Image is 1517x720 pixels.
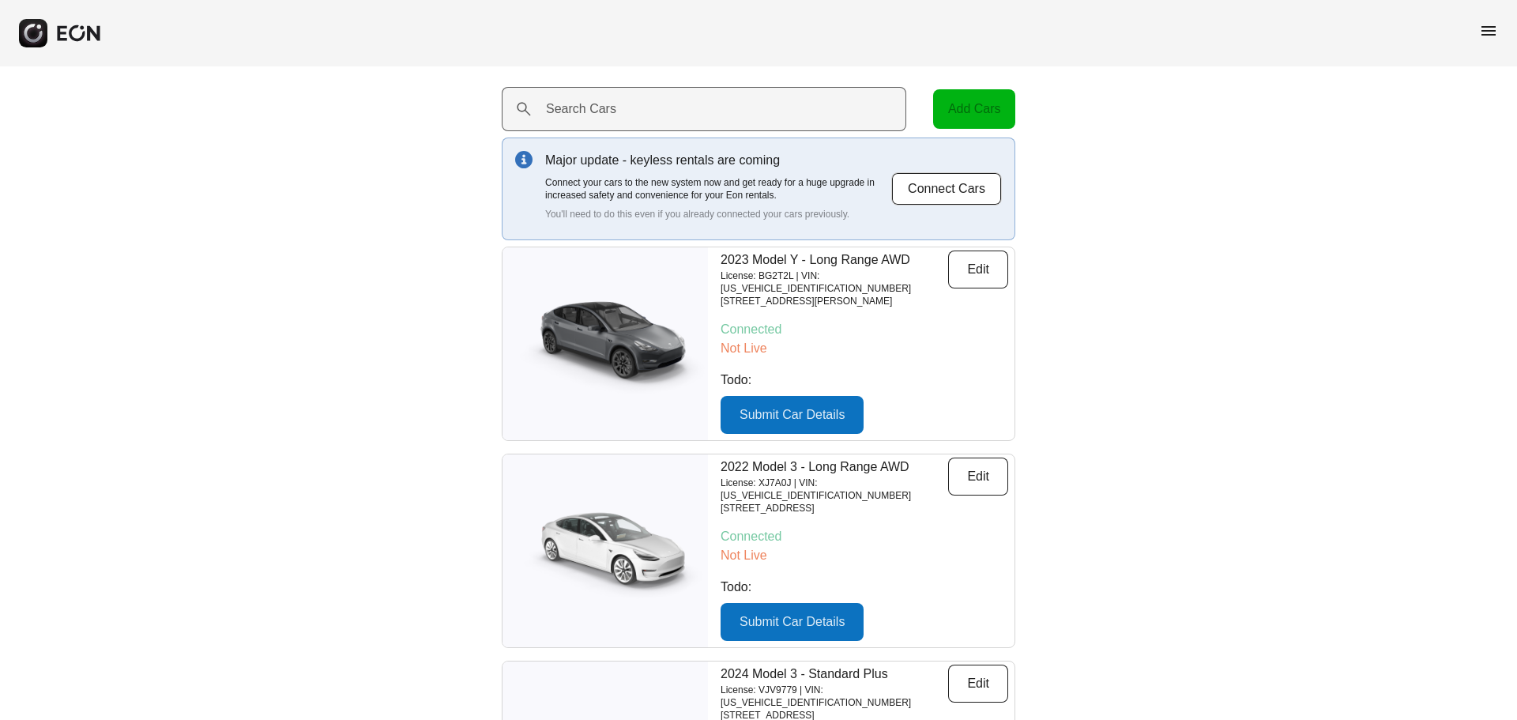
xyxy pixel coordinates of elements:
span: menu [1479,21,1498,40]
img: info [515,151,533,168]
button: Submit Car Details [721,603,864,641]
p: 2022 Model 3 - Long Range AWD [721,458,948,477]
p: [STREET_ADDRESS] [721,502,948,515]
p: Connected [721,527,1008,546]
button: Edit [948,458,1008,496]
img: car [503,499,708,602]
p: License: XJ7A0J | VIN: [US_VEHICLE_IDENTIFICATION_NUMBER] [721,477,948,502]
p: License: BG2T2L | VIN: [US_VEHICLE_IDENTIFICATION_NUMBER] [721,270,948,295]
button: Submit Car Details [721,396,864,434]
button: Connect Cars [891,172,1002,205]
p: You'll need to do this even if you already connected your cars previously. [545,208,891,221]
p: Connected [721,320,1008,339]
p: Major update - keyless rentals are coming [545,151,891,170]
p: Not Live [721,546,1008,565]
p: Not Live [721,339,1008,358]
p: [STREET_ADDRESS][PERSON_NAME] [721,295,948,307]
p: 2024 Model 3 - Standard Plus [721,665,948,684]
img: car [503,292,708,395]
p: Todo: [721,578,1008,597]
p: 2023 Model Y - Long Range AWD [721,251,948,270]
p: Todo: [721,371,1008,390]
label: Search Cars [546,100,616,119]
p: License: VJV9779 | VIN: [US_VEHICLE_IDENTIFICATION_NUMBER] [721,684,948,709]
p: Connect your cars to the new system now and get ready for a huge upgrade in increased safety and ... [545,176,891,202]
button: Edit [948,251,1008,288]
button: Edit [948,665,1008,703]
